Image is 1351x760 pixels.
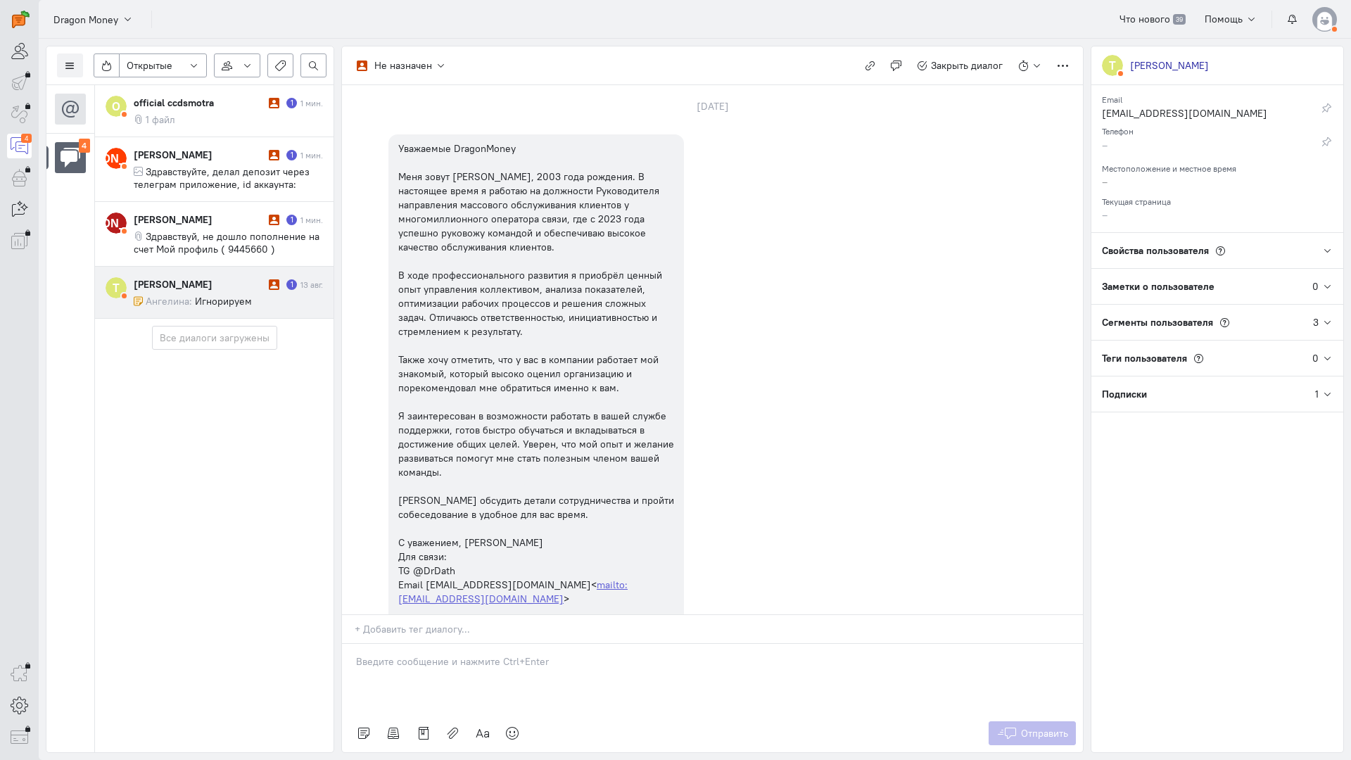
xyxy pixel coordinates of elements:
[1102,352,1187,365] span: Теги пользователя
[134,230,319,255] span: Здравствуй, не дошло пополнение на счет Мой профиль ( 9445660 )
[195,295,252,308] span: Игнорируем
[1102,159,1333,175] div: Местоположение и местное время
[70,215,163,230] text: [PERSON_NAME]
[374,58,432,72] div: Не назначен
[1102,175,1108,188] span: –
[1120,13,1170,25] span: Что нового
[1102,208,1108,221] span: –
[909,53,1011,77] button: Закрыть диалог
[1197,7,1265,31] button: Помощь
[286,279,297,290] div: Есть неотвеченное сообщение пользователя
[1312,7,1337,32] img: default-v4.png
[349,53,454,77] button: Не назначен
[1315,387,1319,401] div: 1
[269,279,279,290] i: Диалог не разобран
[1021,727,1068,740] span: Отправить
[1091,376,1315,412] div: Подписки
[1102,106,1299,124] div: [EMAIL_ADDRESS][DOMAIN_NAME]
[300,279,323,291] div: 13 авг.
[300,97,323,109] div: 1 мин.
[269,215,279,225] i: Диалог не разобран
[931,59,1003,72] span: Закрыть диалог
[53,13,118,27] span: Dragon Money
[7,134,32,158] a: 4
[152,326,277,350] button: Все диалоги загружены
[134,165,310,229] span: Здравствуйте, делал депозит через телеграм приложение, id аккаунта: 6767448 Депозит делал через D...
[146,295,192,308] span: Ангелина:
[46,6,141,32] button: Dragon Money
[12,11,30,28] img: carrot-quest.svg
[134,96,265,110] div: official ccdsmotra
[989,721,1077,745] button: Отправить
[1102,122,1134,137] small: Телефон
[1102,316,1213,329] span: Сегменты пользователя
[1102,138,1299,156] div: –
[113,280,120,295] text: Т
[146,113,175,126] span: 1 файл
[269,98,279,108] i: Диалог не разобран
[134,277,265,291] div: [PERSON_NAME]
[70,151,163,165] text: [PERSON_NAME]
[398,141,674,606] div: Уважаемые DragonMoney Меня зовут [PERSON_NAME], 2003 года рождения. В настоящее время я работаю н...
[1091,269,1312,304] div: Заметки о пользователе
[1312,279,1319,293] div: 0
[112,99,120,113] text: O
[1312,351,1319,365] div: 0
[21,134,32,143] div: 4
[269,150,279,160] i: Диалог не разобран
[681,96,744,116] div: [DATE]
[127,58,172,72] span: Открытые
[79,139,91,153] div: 4
[119,53,207,77] button: Открытые
[286,215,297,225] div: Есть неотвеченное сообщение пользователя
[1112,7,1193,31] a: Что нового 39
[286,150,297,160] div: Есть неотвеченное сообщение пользователя
[300,214,323,226] div: 1 мин.
[300,149,323,161] div: 1 мин.
[134,148,265,162] div: [PERSON_NAME]
[1102,91,1122,105] small: Email
[1130,58,1209,72] div: [PERSON_NAME]
[1102,244,1209,257] span: Свойства пользователя
[1102,192,1333,208] div: Текущая страница
[1205,13,1243,25] span: Помощь
[134,213,265,227] div: [PERSON_NAME]
[1109,58,1116,72] text: Т
[286,98,297,108] div: Есть неотвеченное сообщение пользователя
[1173,14,1185,25] span: 39
[1313,315,1319,329] div: 3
